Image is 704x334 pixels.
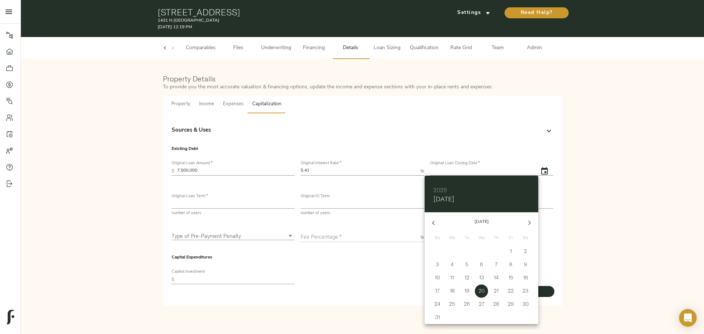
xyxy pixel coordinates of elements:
p: 29 [508,300,514,308]
button: 25 [445,298,459,311]
button: 21 [489,285,503,298]
button: 2025 [433,185,447,195]
button: 7 [489,258,503,271]
p: 11 [450,274,454,281]
span: We [475,234,488,241]
button: 3 [431,258,444,271]
span: Th [489,234,503,241]
p: 3 [436,261,439,268]
p: 8 [509,261,512,268]
button: 2 [519,245,532,258]
button: 22 [504,285,517,298]
button: 29 [504,298,517,311]
button: 13 [475,271,488,285]
button: 20 [475,285,488,298]
p: 7 [495,261,498,268]
button: 5 [460,258,473,271]
span: Su [431,234,444,241]
span: Tu [460,234,473,241]
p: 21 [494,287,499,294]
button: 8 [504,258,517,271]
p: 10 [435,274,440,281]
div: Open Intercom Messenger [679,309,697,327]
p: 4 [451,261,454,268]
button: [DATE] [433,195,454,203]
button: 10 [431,271,444,285]
button: 17 [431,285,444,298]
p: 31 [435,313,440,321]
p: 22 [508,287,514,294]
button: 18 [445,285,459,298]
span: Mo [445,234,459,241]
p: 2 [524,247,527,255]
p: 12 [465,274,469,281]
p: 9 [524,261,527,268]
p: 19 [465,287,469,294]
p: 27 [479,300,484,308]
button: 19 [460,285,473,298]
button: 23 [519,285,532,298]
button: 11 [445,271,459,285]
p: 28 [493,300,499,308]
p: 30 [522,300,529,308]
p: 16 [523,274,528,281]
button: 6 [475,258,488,271]
button: 24 [431,298,444,311]
p: 14 [494,274,499,281]
button: 4 [445,258,459,271]
button: 12 [460,271,473,285]
p: 25 [449,300,455,308]
p: 18 [450,287,455,294]
span: Fr [504,234,517,241]
button: 1 [504,245,517,258]
p: 6 [480,261,483,268]
button: 27 [475,298,488,311]
button: 30 [519,298,532,311]
p: 15 [509,274,513,281]
p: 20 [478,287,485,294]
button: 31 [431,311,444,324]
button: 9 [519,258,532,271]
p: 5 [465,261,468,268]
p: 26 [464,300,470,308]
p: [DATE] [442,219,521,225]
button: 14 [489,271,503,285]
p: 23 [522,287,528,294]
button: 16 [519,271,532,285]
button: 15 [504,271,517,285]
p: 1 [510,247,512,255]
p: 24 [434,300,440,308]
span: Sa [519,234,532,241]
button: 28 [489,298,503,311]
button: 26 [460,298,473,311]
p: 17 [435,287,440,294]
p: 13 [479,274,484,281]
